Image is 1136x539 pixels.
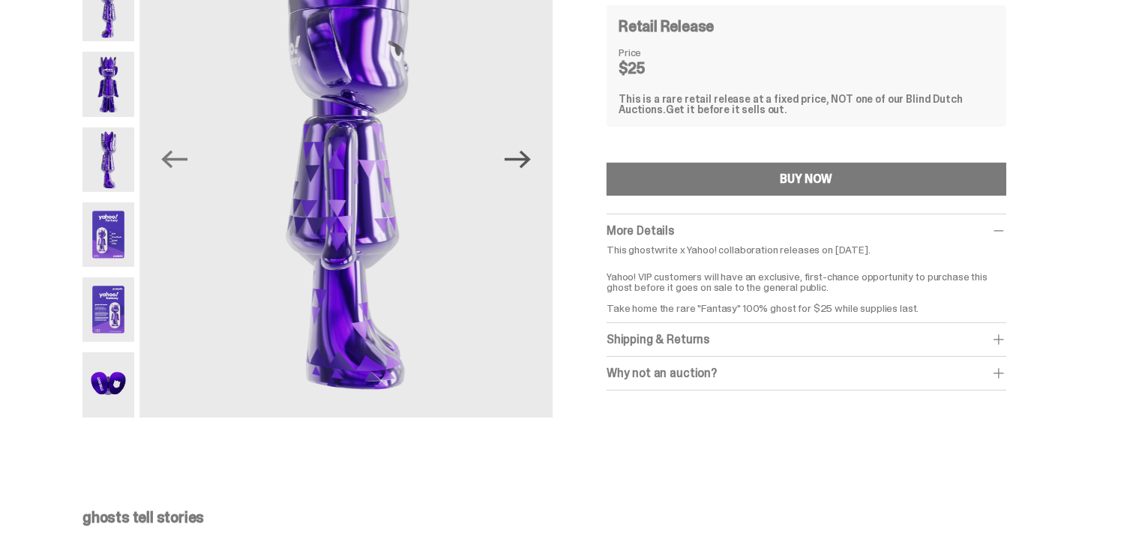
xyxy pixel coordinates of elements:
p: This ghostwrite x Yahoo! collaboration releases on [DATE]. [607,244,1006,255]
dd: $25 [619,61,694,76]
h4: Retail Release [619,19,714,34]
p: ghosts tell stories [82,510,1042,525]
span: Get it before it sells out. [666,103,787,116]
img: Yahoo-HG---4.png [82,127,134,192]
img: Yahoo-HG---5.png [82,202,134,267]
img: Yahoo-HG---7.png [82,352,134,417]
span: More Details [607,223,674,238]
img: Yahoo-HG---6.png [82,277,134,342]
div: Shipping & Returns [607,332,1006,347]
button: Previous [158,143,191,176]
p: Yahoo! VIP customers will have an exclusive, first-chance opportunity to purchase this ghost befo... [607,261,1006,313]
img: Yahoo-HG---3.png [82,52,134,116]
div: BUY NOW [781,173,833,185]
div: This is a rare retail release at a fixed price, NOT one of our Blind Dutch Auctions. [619,94,994,115]
button: Next [502,143,535,176]
button: BUY NOW [607,163,1006,196]
div: Why not an auction? [607,366,1006,381]
dt: Price [619,47,694,58]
